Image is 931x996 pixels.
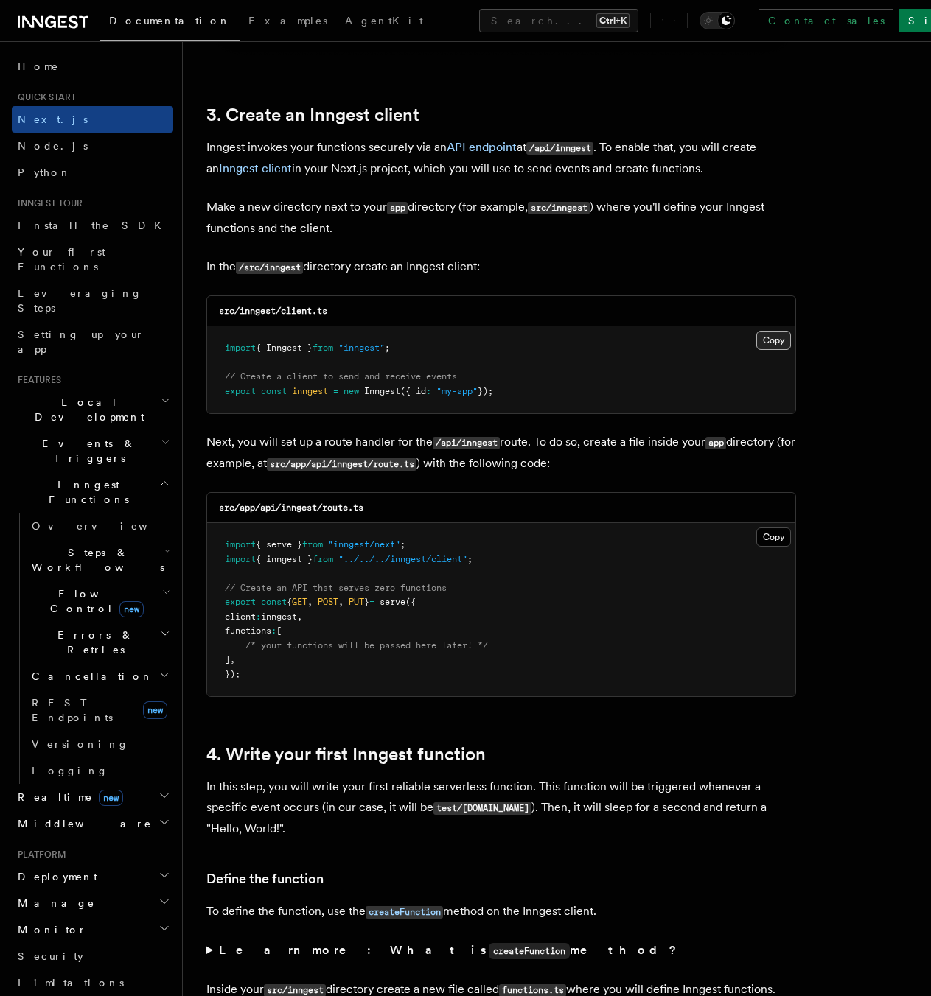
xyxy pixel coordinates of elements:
[32,765,108,776] span: Logging
[405,597,416,607] span: ({
[12,810,173,837] button: Middleware
[328,539,400,550] span: "inngest/next"
[26,757,173,784] a: Logging
[18,287,142,314] span: Leveraging Steps
[297,611,302,622] span: ,
[26,663,173,690] button: Cancellation
[12,197,83,209] span: Inngest tour
[18,220,170,231] span: Install the SDK
[287,597,292,607] span: {
[12,280,173,321] a: Leveraging Steps
[26,539,173,581] button: Steps & Workflows
[18,329,144,355] span: Setting up your app
[12,477,159,507] span: Inngest Functions
[12,159,173,186] a: Python
[32,697,113,723] span: REST Endpoints
[12,943,173,969] a: Security
[364,597,369,607] span: }
[206,744,486,765] a: 4. Write your first Inngest function
[256,611,261,622] span: :
[364,386,400,396] span: Inngest
[18,113,88,125] span: Next.js
[338,554,467,564] span: "../../../inngest/client"
[478,386,493,396] span: });
[12,969,173,996] a: Limitations
[256,554,313,564] span: { inngest }
[302,539,323,550] span: from
[12,816,152,831] span: Middleware
[467,554,473,564] span: ;
[12,916,173,943] button: Monitor
[225,597,256,607] span: export
[225,539,256,550] span: import
[219,943,680,957] strong: Learn more: What is method?
[596,13,630,28] kbd: Ctrl+K
[225,625,271,636] span: functions
[345,15,423,27] span: AgentKit
[271,625,276,636] span: :
[756,331,791,350] button: Copy
[313,554,333,564] span: from
[32,738,129,750] span: Versioning
[12,133,173,159] a: Node.js
[225,654,230,664] span: ]
[349,597,364,607] span: PUT
[12,849,66,860] span: Platform
[261,386,287,396] span: const
[206,256,796,278] p: In the directory create an Inngest client:
[385,343,390,353] span: ;
[333,386,338,396] span: =
[12,513,173,784] div: Inngest Functions
[12,436,161,466] span: Events & Triggers
[225,343,256,353] span: import
[256,343,313,353] span: { Inngest }
[400,539,405,550] span: ;
[759,9,893,32] a: Contact sales
[369,597,374,607] span: =
[26,581,173,622] button: Flow Controlnew
[387,202,408,214] code: app
[26,545,164,575] span: Steps & Workflows
[12,395,161,424] span: Local Development
[700,12,735,29] button: Toggle dark mode
[12,922,87,937] span: Monitor
[245,640,488,650] span: /* your functions will be passed here later! */
[267,458,416,471] code: src/app/api/inngest/route.ts
[219,161,292,175] a: Inngest client
[18,246,105,273] span: Your first Functions
[26,690,173,731] a: REST Endpointsnew
[261,611,297,622] span: inngest
[292,597,307,607] span: GET
[18,166,72,178] span: Python
[12,784,173,810] button: Realtimenew
[206,105,419,125] a: 3. Create an Inngest client
[225,371,457,382] span: // Create a client to send and receive events
[12,212,173,239] a: Install the SDK
[26,513,173,539] a: Overview
[26,628,160,657] span: Errors & Retries
[366,906,443,919] code: createFunction
[12,790,123,804] span: Realtime
[318,597,338,607] span: POST
[276,625,282,636] span: [
[313,343,333,353] span: from
[18,59,59,74] span: Home
[206,901,796,922] p: To define the function, use the method on the Inngest client.
[109,15,231,27] span: Documentation
[528,202,590,214] code: src/inngest
[240,4,336,40] a: Examples
[206,776,796,839] p: In this step, you will write your first reliable serverless function. This function will be trigg...
[12,239,173,280] a: Your first Functions
[436,386,478,396] span: "my-app"
[256,539,302,550] span: { serve }
[100,4,240,41] a: Documentation
[225,554,256,564] span: import
[479,9,638,32] button: Search...Ctrl+K
[26,622,173,663] button: Errors & Retries
[756,527,791,547] button: Copy
[12,106,173,133] a: Next.js
[433,437,500,449] code: /api/inngest
[230,654,235,664] span: ,
[206,197,796,239] p: Make a new directory next to your directory (for example, ) where you'll define your Inngest func...
[225,583,447,593] span: // Create an API that serves zero functions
